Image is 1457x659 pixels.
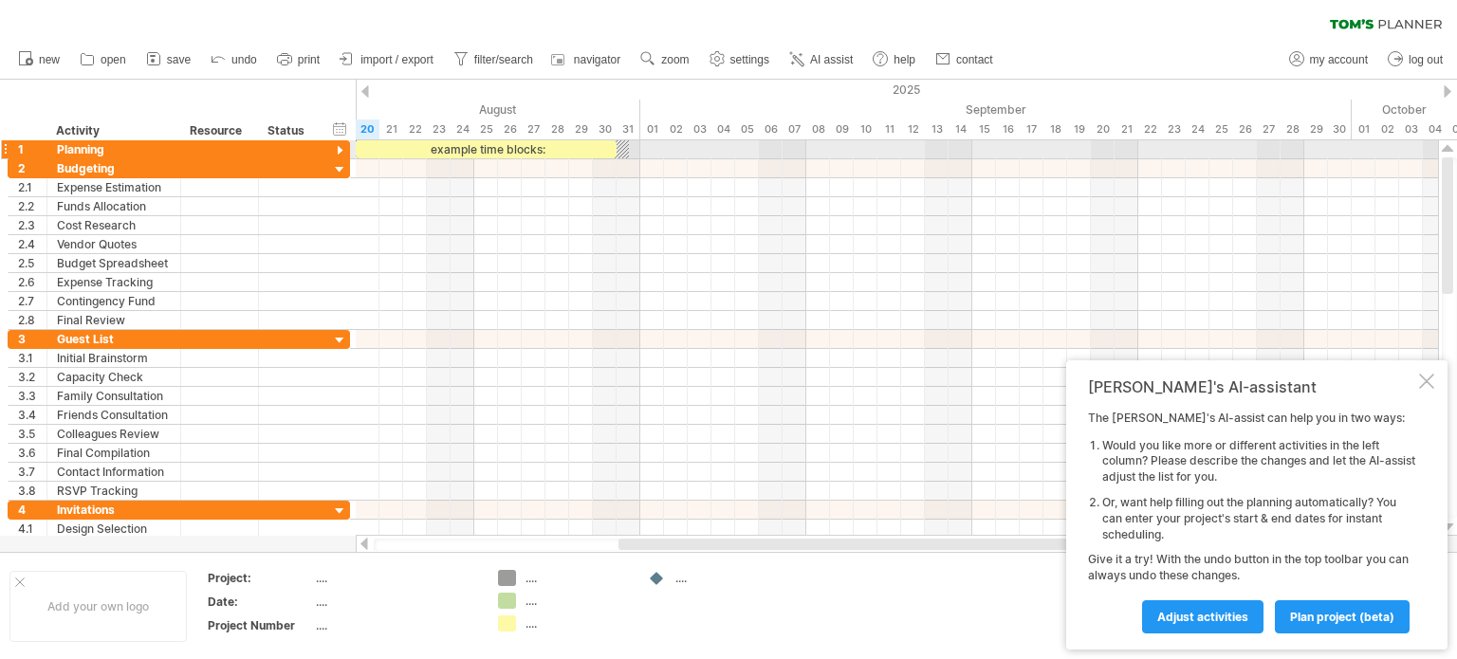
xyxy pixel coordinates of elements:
span: undo [231,53,257,66]
div: Final Compilation [57,444,171,462]
div: Saturday, 13 September 2025 [925,119,949,139]
a: contact [931,47,999,72]
div: 3 [18,330,46,348]
div: 3.4 [18,406,46,424]
span: AI assist [810,53,853,66]
div: Initial Brainstorm [57,349,171,367]
div: Family Consultation [57,387,171,405]
a: log out [1383,47,1448,72]
span: help [894,53,915,66]
div: Friday, 19 September 2025 [1067,119,1091,139]
a: my account [1284,47,1374,72]
div: Thursday, 11 September 2025 [877,119,901,139]
div: Contingency Fund [57,292,171,310]
div: Saturday, 30 August 2025 [593,119,617,139]
div: 3.5 [18,425,46,443]
div: Date: [208,594,312,610]
a: new [13,47,65,72]
div: Project: [208,570,312,586]
div: Saturday, 4 October 2025 [1423,119,1447,139]
a: settings [705,47,775,72]
div: 2.7 [18,292,46,310]
div: 2.2 [18,197,46,215]
a: zoom [636,47,694,72]
div: 2.3 [18,216,46,234]
div: 2.5 [18,254,46,272]
div: 3.2 [18,368,46,386]
a: import / export [335,47,439,72]
div: Friday, 26 September 2025 [1233,119,1257,139]
div: Monday, 29 September 2025 [1304,119,1328,139]
span: open [101,53,126,66]
div: Tuesday, 16 September 2025 [996,119,1020,139]
div: Contact Information [57,463,171,481]
div: September 2025 [640,100,1352,119]
span: filter/search [474,53,533,66]
div: Resource [190,121,248,140]
div: Expense Tracking [57,273,171,291]
li: Or, want help filling out the planning automatically? You can enter your project's start & end da... [1102,495,1415,542]
div: 2 [18,159,46,177]
div: Design Selection [57,520,171,538]
div: Saturday, 27 September 2025 [1257,119,1281,139]
div: Friday, 29 August 2025 [569,119,593,139]
div: Guest List [57,330,171,348]
div: Project Number [208,617,312,633]
div: .... [526,615,629,632]
div: Wednesday, 1 October 2025 [1352,119,1375,139]
div: Monday, 15 September 2025 [972,119,996,139]
div: 4.1 [18,520,46,538]
span: navigator [574,53,620,66]
div: Vendor Quotes [57,235,171,253]
span: import / export [360,53,433,66]
div: Sunday, 14 September 2025 [949,119,972,139]
a: undo [206,47,263,72]
a: navigator [548,47,626,72]
div: Wednesday, 20 August 2025 [356,119,379,139]
div: .... [675,570,779,586]
div: .... [526,570,629,586]
div: Wednesday, 27 August 2025 [522,119,545,139]
div: Sunday, 28 September 2025 [1281,119,1304,139]
span: save [167,53,191,66]
span: plan project (beta) [1290,610,1394,624]
div: .... [316,617,475,633]
div: Activity [56,121,170,140]
div: 3.6 [18,444,46,462]
span: print [298,53,320,66]
div: 4 [18,501,46,519]
div: Sunday, 31 August 2025 [617,119,640,139]
div: RSVP Tracking [57,482,171,500]
div: Planning [57,140,171,158]
div: Add your own logo [9,571,187,642]
div: Friday, 12 September 2025 [901,119,925,139]
div: Thursday, 2 October 2025 [1375,119,1399,139]
a: filter/search [449,47,539,72]
div: Budgeting [57,159,171,177]
div: The [PERSON_NAME]'s AI-assist can help you in two ways: Give it a try! With the undo button in th... [1088,411,1415,632]
div: .... [526,593,629,609]
div: Tuesday, 9 September 2025 [830,119,854,139]
div: Wednesday, 3 September 2025 [688,119,711,139]
div: Friday, 3 October 2025 [1399,119,1423,139]
div: .... [316,570,475,586]
div: 2.4 [18,235,46,253]
div: Status [267,121,309,140]
a: print [272,47,325,72]
div: Budget Spreadsheet [57,254,171,272]
div: Tuesday, 2 September 2025 [664,119,688,139]
div: Friday, 5 September 2025 [735,119,759,139]
span: contact [956,53,993,66]
div: Saturday, 23 August 2025 [427,119,451,139]
li: Would you like more or different activities in the left column? Please describe the changes and l... [1102,438,1415,485]
div: Thursday, 4 September 2025 [711,119,735,139]
div: Sunday, 24 August 2025 [451,119,474,139]
div: Saturday, 20 September 2025 [1091,119,1115,139]
div: Sunday, 7 September 2025 [783,119,806,139]
span: my account [1310,53,1368,66]
div: 2.8 [18,311,46,329]
a: Adjust activities [1142,600,1263,633]
div: Monday, 22 September 2025 [1138,119,1162,139]
a: AI assist [784,47,858,72]
div: Thursday, 18 September 2025 [1043,119,1067,139]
